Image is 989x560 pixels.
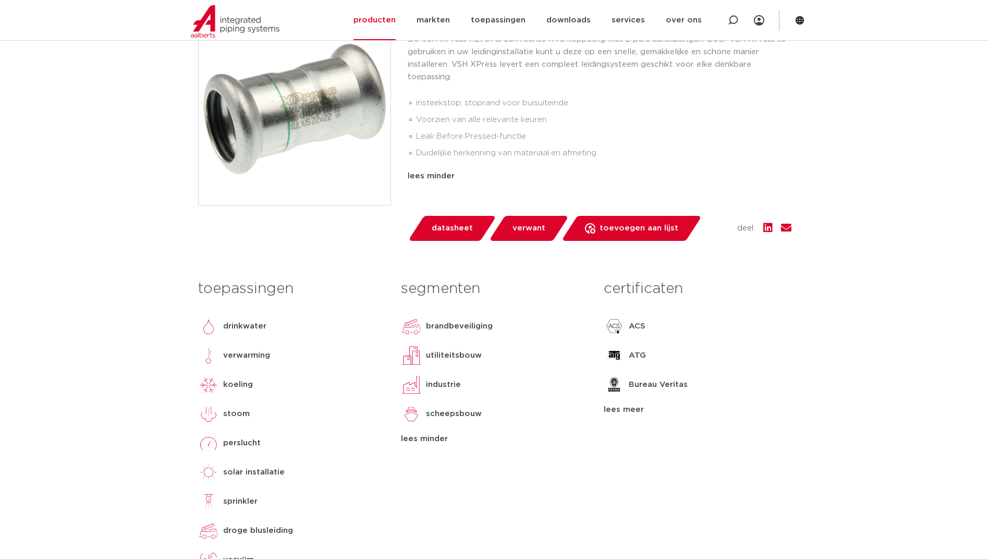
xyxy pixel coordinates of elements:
img: sprinkler [198,491,219,512]
div: lees meer [604,404,791,416]
p: utiliteitsbouw [426,349,482,362]
p: solar installatie [223,466,285,479]
p: ATG [629,349,646,362]
p: ACS [629,320,645,333]
p: sprinkler [223,495,258,508]
img: koeling [198,374,219,395]
img: perslucht [198,433,219,454]
img: Bureau Veritas [604,374,625,395]
img: ATG [604,345,625,366]
h3: toepassingen [198,278,385,299]
li: insteekstop: stoprand voor buisuiteinde [416,95,791,112]
p: drinkwater [223,320,266,333]
li: Voorzien van alle relevante keuren [416,112,791,128]
img: utiliteitsbouw [401,345,422,366]
p: koeling [223,379,253,391]
span: datasheet [432,220,473,237]
p: brandbeveiliging [426,320,493,333]
p: De VSH XPress R2701 is een rechte RVS koppeling met 2 pers aansluitingen. Door VSH XPress te gebr... [408,33,791,83]
span: verwant [512,220,545,237]
p: perslucht [223,437,261,449]
img: verwarming [198,345,219,366]
a: datasheet [408,216,496,241]
p: Bureau Veritas [629,379,688,391]
span: toevoegen aan lijst [600,220,678,237]
img: stoom [198,404,219,424]
p: verwarming [223,349,270,362]
span: deel: [737,222,755,235]
h3: certificaten [604,278,791,299]
h3: segmenten [401,278,588,299]
div: lees minder [408,170,791,182]
li: Duidelijke herkenning van materiaal en afmeting [416,145,791,162]
p: stoom [223,408,250,420]
li: Leak Before Pressed-functie [416,128,791,145]
a: verwant [489,216,569,241]
img: ACS [604,316,625,337]
img: droge blusleiding [198,520,219,541]
img: Product Image for VSH XPress RVS rechte koppeling (2 x press) [199,13,390,205]
p: droge blusleiding [223,525,293,537]
img: brandbeveiliging [401,316,422,337]
img: drinkwater [198,316,219,337]
div: lees minder [401,433,588,445]
img: industrie [401,374,422,395]
p: industrie [426,379,461,391]
img: solar installatie [198,462,219,483]
img: scheepsbouw [401,404,422,424]
p: scheepsbouw [426,408,482,420]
